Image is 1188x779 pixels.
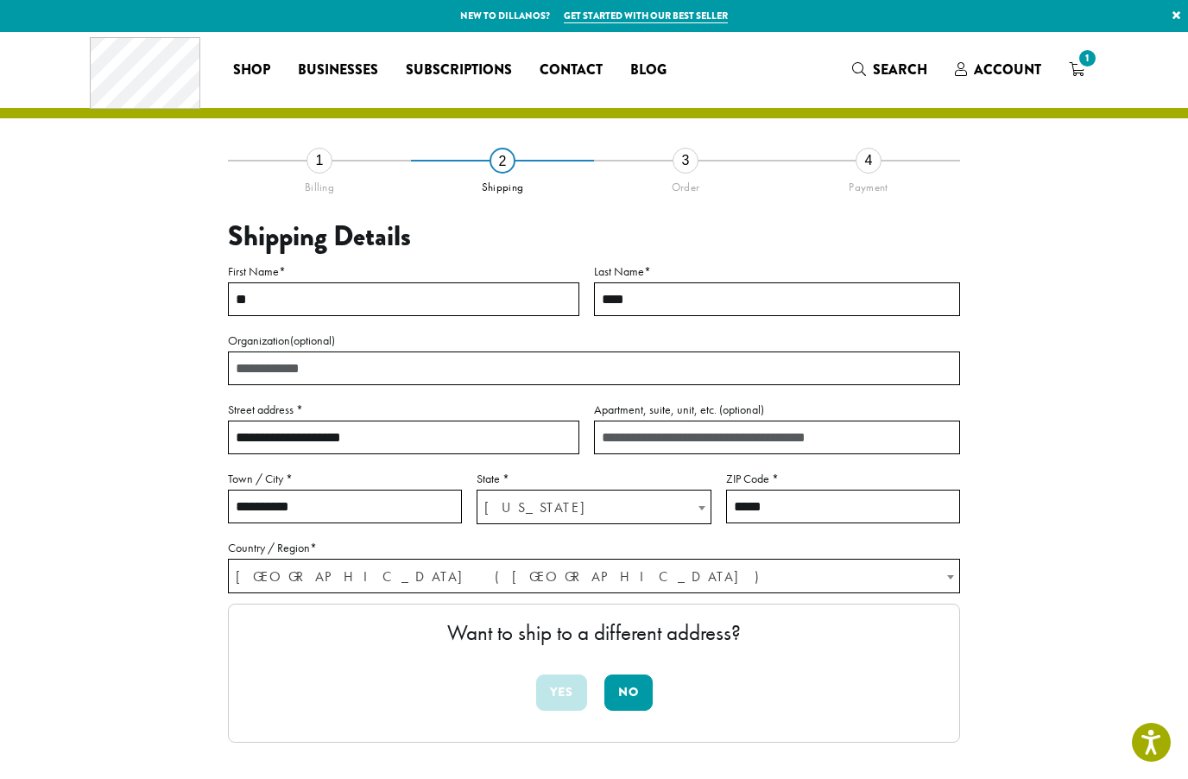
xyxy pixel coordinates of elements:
div: 3 [673,148,698,174]
label: Last Name [594,261,960,282]
div: 1 [306,148,332,174]
span: Businesses [298,60,378,81]
a: Get started with our best seller [564,9,728,23]
span: Subscriptions [406,60,512,81]
label: Street address [228,399,579,421]
label: Apartment, suite, unit, etc. [594,399,960,421]
p: Want to ship to a different address? [246,622,942,643]
button: Yes [536,674,587,711]
div: 2 [490,148,515,174]
div: Payment [777,174,960,194]
span: Contact [540,60,603,81]
a: Search [838,55,941,84]
span: (optional) [719,402,764,417]
span: United States (US) [229,560,959,593]
label: Town / City [228,468,462,490]
span: Shop [233,60,270,81]
label: First Name [228,261,579,282]
span: Louisiana [477,491,710,524]
a: Shop [219,56,284,84]
span: 1 [1076,47,1099,70]
div: 4 [856,148,882,174]
label: ZIP Code [726,468,960,490]
span: (optional) [290,332,335,348]
span: Country / Region [228,559,960,593]
div: Shipping [411,174,594,194]
label: State [477,468,711,490]
button: No [604,674,653,711]
div: Billing [228,174,411,194]
span: Account [974,60,1041,79]
div: Order [594,174,777,194]
span: Blog [630,60,667,81]
span: State [477,490,711,524]
span: Search [873,60,927,79]
h3: Shipping Details [228,220,960,253]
